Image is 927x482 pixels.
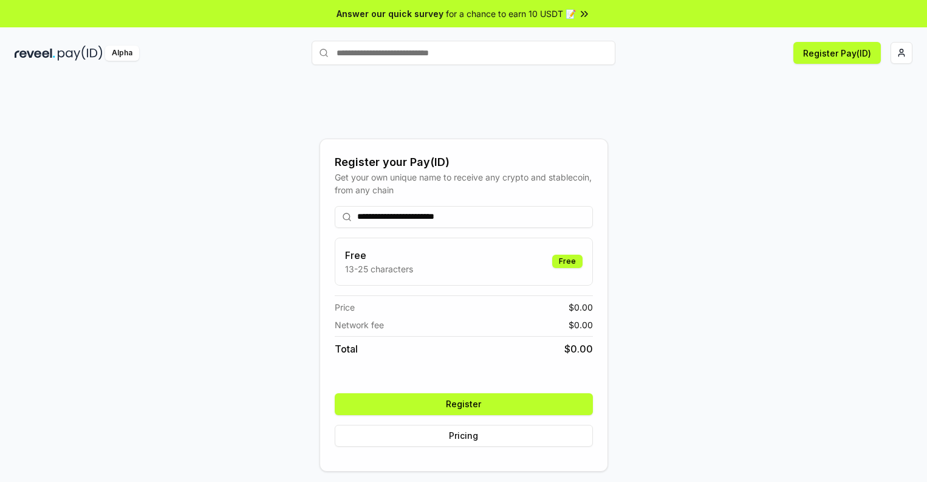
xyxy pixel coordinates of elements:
[335,318,384,331] span: Network fee
[335,154,593,171] div: Register your Pay(ID)
[105,46,139,61] div: Alpha
[15,46,55,61] img: reveel_dark
[793,42,881,64] button: Register Pay(ID)
[335,171,593,196] div: Get your own unique name to receive any crypto and stablecoin, from any chain
[345,248,413,263] h3: Free
[552,255,583,268] div: Free
[569,318,593,331] span: $ 0.00
[564,342,593,356] span: $ 0.00
[335,393,593,415] button: Register
[58,46,103,61] img: pay_id
[345,263,413,275] p: 13-25 characters
[569,301,593,314] span: $ 0.00
[335,425,593,447] button: Pricing
[446,7,576,20] span: for a chance to earn 10 USDT 📝
[335,342,358,356] span: Total
[335,301,355,314] span: Price
[337,7,443,20] span: Answer our quick survey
